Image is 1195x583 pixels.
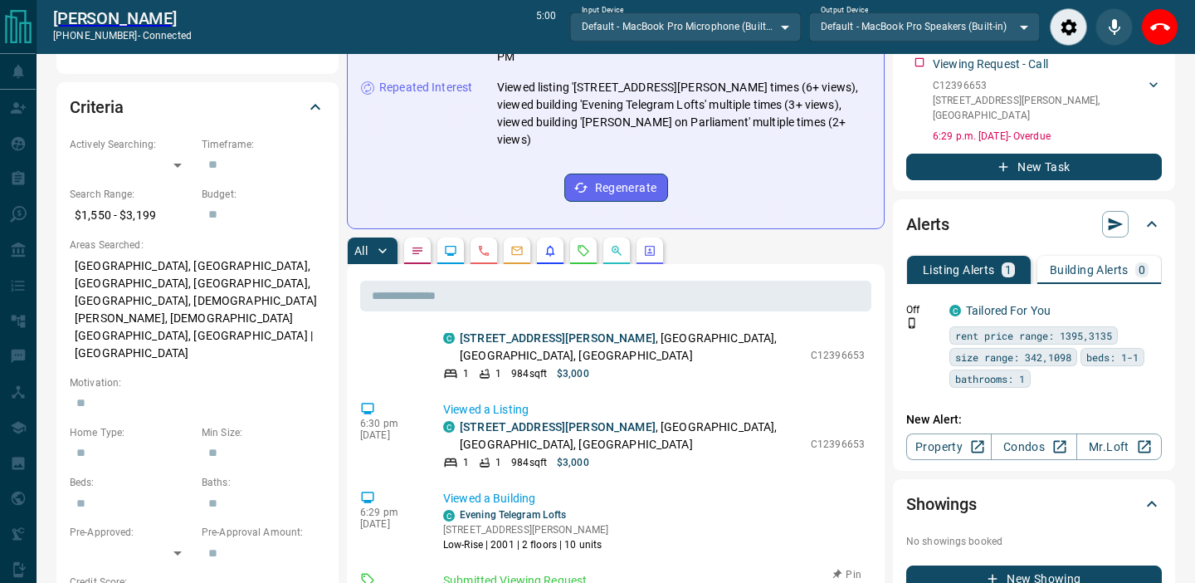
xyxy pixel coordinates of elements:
[460,330,802,365] p: , [GEOGRAPHIC_DATA], [GEOGRAPHIC_DATA], [GEOGRAPHIC_DATA]
[906,484,1162,524] div: Showings
[536,8,556,46] p: 5:00
[143,30,192,42] span: connected
[582,5,624,16] label: Input Device
[202,425,325,440] p: Min Size:
[511,455,547,470] p: 984 sqft
[70,202,193,229] p: $1,550 - $3,199
[379,79,472,96] p: Repeated Interest
[463,455,469,470] p: 1
[443,490,865,507] p: Viewed a Building
[933,56,1048,73] p: Viewing Request - Call
[460,420,656,434] a: [STREET_ADDRESS][PERSON_NAME]
[360,518,418,530] p: [DATE]
[1005,264,1012,276] p: 1
[643,244,656,257] svg: Agent Actions
[460,509,566,521] a: Evening Telegram Lofts
[809,12,1040,41] div: Default - MacBook Pro Speakers (Built-in)
[557,366,589,381] p: $3,000
[906,154,1162,180] button: New Task
[460,331,656,345] a: [STREET_ADDRESS][PERSON_NAME]
[70,137,193,152] p: Actively Searching:
[70,238,325,252] p: Areas Searched:
[991,434,1076,460] a: Condos
[443,510,455,522] div: condos.ca
[360,418,418,429] p: 6:30 pm
[1086,349,1139,365] span: beds: 1-1
[360,429,418,441] p: [DATE]
[955,327,1112,344] span: rent price range: 1395,3135
[443,401,865,419] p: Viewed a Listing
[495,366,501,381] p: 1
[70,94,124,120] h2: Criteria
[821,5,868,16] label: Output Device
[906,302,939,317] p: Off
[955,349,1071,365] span: size range: 342,1098
[463,366,469,381] p: 1
[923,264,995,276] p: Listing Alerts
[811,437,865,452] p: C12396653
[557,455,589,470] p: $3,000
[70,87,325,127] div: Criteria
[564,174,668,202] button: Regenerate
[610,244,623,257] svg: Opportunities
[906,434,992,460] a: Property
[933,129,1162,144] p: 6:29 p.m. [DATE] - Overdue
[1141,8,1178,46] div: End Call
[811,348,865,363] p: C12396653
[477,244,490,257] svg: Calls
[511,366,547,381] p: 984 sqft
[955,370,1025,387] span: bathrooms: 1
[70,252,325,367] p: [GEOGRAPHIC_DATA], [GEOGRAPHIC_DATA], [GEOGRAPHIC_DATA], [GEOGRAPHIC_DATA], [GEOGRAPHIC_DATA], [D...
[360,507,418,518] p: 6:29 pm
[202,525,325,540] p: Pre-Approval Amount:
[933,75,1162,126] div: C12396653[STREET_ADDRESS][PERSON_NAME],[GEOGRAPHIC_DATA]
[1050,8,1087,46] div: Audio Settings
[933,78,1145,93] p: C12396653
[949,305,961,316] div: condos.ca
[906,317,918,329] svg: Push Notification Only
[202,475,325,490] p: Baths:
[906,534,1162,549] p: No showings booked
[70,525,193,540] p: Pre-Approved:
[443,537,608,552] p: Low-Rise | 2001 | 2 floors | 10 units
[53,8,192,28] a: [PERSON_NAME]
[443,522,608,537] p: [STREET_ADDRESS][PERSON_NAME]
[906,491,977,517] h2: Showings
[70,375,325,390] p: Motivation:
[497,79,871,149] p: Viewed listing '[STREET_ADDRESS][PERSON_NAME] times (6+ views), viewed building 'Evening Telegram...
[906,204,1162,244] div: Alerts
[570,12,801,41] div: Default - MacBook Pro Microphone (Built-in)
[460,419,802,453] p: , [GEOGRAPHIC_DATA], [GEOGRAPHIC_DATA], [GEOGRAPHIC_DATA]
[70,425,193,440] p: Home Type:
[443,421,455,433] div: condos.ca
[53,28,192,43] p: [PHONE_NUMBER] -
[1139,264,1145,276] p: 0
[202,187,325,202] p: Budget:
[510,244,524,257] svg: Emails
[70,187,193,202] p: Search Range:
[966,304,1051,317] a: Tailored For You
[1076,434,1162,460] a: Mr.Loft
[1050,264,1129,276] p: Building Alerts
[70,475,193,490] p: Beds:
[443,332,455,344] div: condos.ca
[823,567,871,582] button: Pin
[933,93,1145,123] p: [STREET_ADDRESS][PERSON_NAME] , [GEOGRAPHIC_DATA]
[1095,8,1133,46] div: Mute
[577,244,590,257] svg: Requests
[495,455,501,470] p: 1
[544,244,557,257] svg: Listing Alerts
[906,211,949,238] h2: Alerts
[202,137,325,152] p: Timeframe:
[444,244,457,257] svg: Lead Browsing Activity
[906,411,1162,429] p: New Alert:
[411,244,424,257] svg: Notes
[354,245,368,257] p: All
